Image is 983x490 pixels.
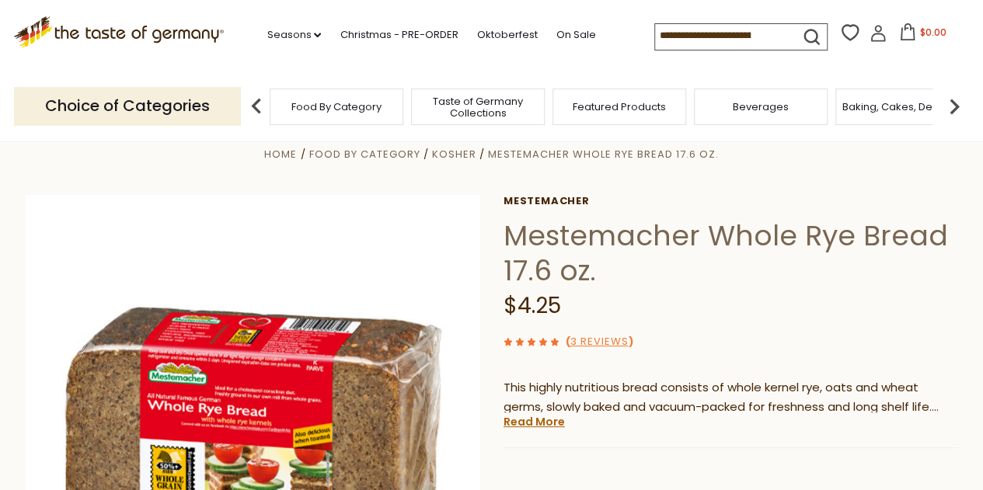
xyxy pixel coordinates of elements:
span: ( ) [565,334,633,349]
button: $0.00 [890,23,956,47]
img: previous arrow [241,91,272,122]
a: Read More [504,414,565,429]
a: Beverages [733,101,789,113]
a: Food By Category [291,101,382,113]
a: Food By Category [308,147,420,162]
a: Home [264,147,297,162]
a: Christmas - PRE-ORDER [340,26,458,43]
a: 3 Reviews [570,334,628,350]
span: $0.00 [919,26,946,39]
h1: Mestemacher Whole Rye Bread 17.6 oz. [504,218,958,288]
a: Oktoberfest [476,26,537,43]
a: Mestemacher [504,195,958,207]
a: Taste of Germany Collections [416,96,540,119]
a: Kosher [432,147,476,162]
a: Mestemacher Whole Rye Bread 17.6 oz. [488,147,719,162]
span: $4.25 [504,290,561,321]
a: On Sale [556,26,595,43]
p: This highly nutritious bread consists of whole kernel rye, oats and wheat germs, slowly baked and... [504,378,958,417]
a: Seasons [267,26,321,43]
a: Baking, Cakes, Desserts [842,101,963,113]
img: next arrow [939,91,970,122]
p: Choice of Categories [14,87,241,125]
a: Featured Products [573,101,666,113]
